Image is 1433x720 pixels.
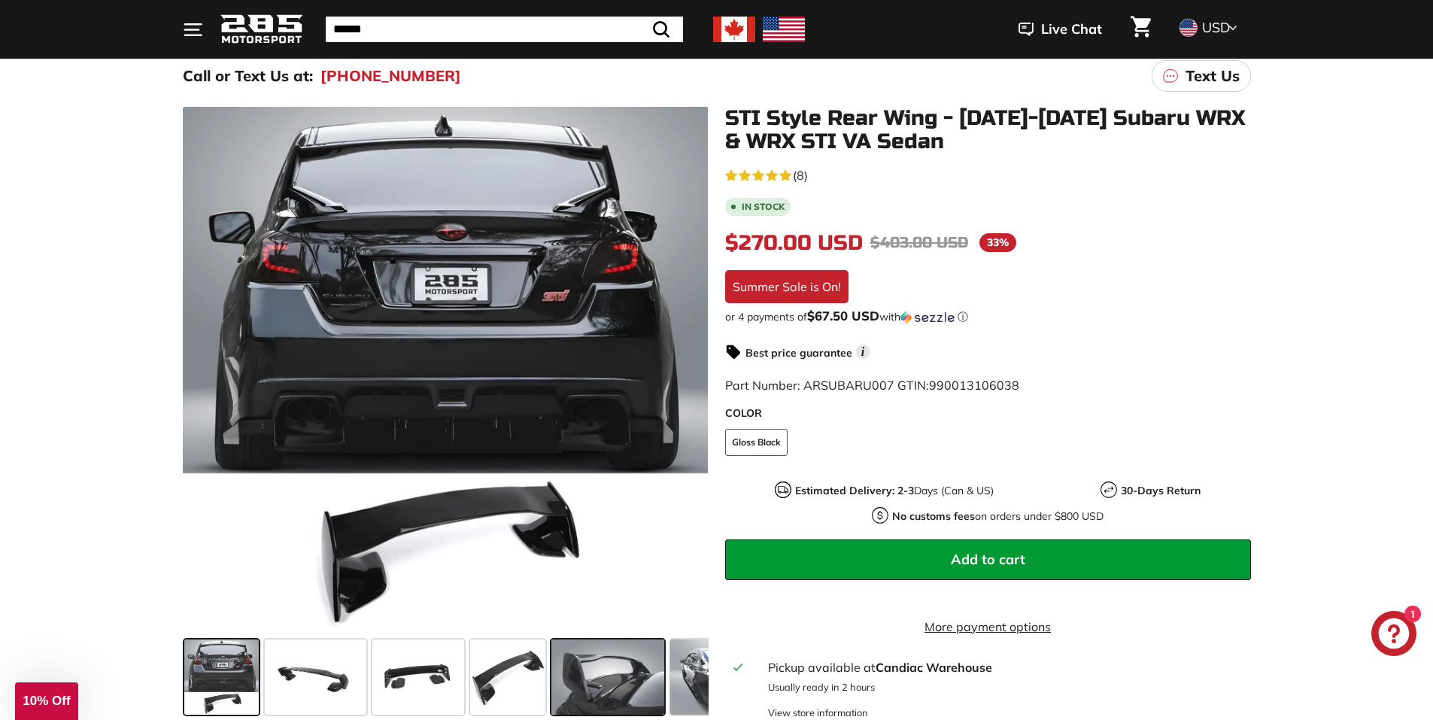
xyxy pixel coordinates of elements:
p: on orders under $800 USD [892,509,1104,524]
b: In stock [742,202,785,211]
strong: Candiac Warehouse [876,660,992,675]
span: Part Number: ARSUBARU007 GTIN: [725,378,1019,393]
img: Logo_285_Motorsport_areodynamics_components [220,12,303,47]
span: i [856,345,870,359]
a: Cart [1122,4,1160,55]
a: Text Us [1152,60,1251,92]
span: Live Chat [1041,20,1102,39]
div: or 4 payments of$67.50 USDwithSezzle Click to learn more about Sezzle [725,309,1251,324]
strong: Best price guarantee [745,346,852,360]
span: $403.00 USD [870,233,968,252]
a: [PHONE_NUMBER] [320,65,461,87]
input: Search [326,17,683,42]
a: 4.6 rating (8 votes) [725,165,1251,184]
inbox-online-store-chat: Shopify online store chat [1367,611,1421,660]
p: Call or Text Us at: [183,65,313,87]
span: 990013106038 [929,378,1019,393]
strong: No customs fees [892,509,975,523]
button: Add to cart [725,539,1251,580]
div: or 4 payments of with [725,309,1251,324]
div: Pickup available at [768,658,1241,676]
img: Sezzle [900,311,955,324]
p: Text Us [1186,65,1240,87]
h1: STI Style Rear Wing - [DATE]-[DATE] Subaru WRX & WRX STI VA Sedan [725,107,1251,153]
p: Days (Can & US) [795,483,994,499]
label: COLOR [725,406,1251,421]
div: View store information [768,706,868,720]
button: Live Chat [999,11,1122,48]
p: Usually ready in 2 hours [768,680,1241,694]
strong: 30-Days Return [1121,484,1201,497]
a: More payment options [725,618,1251,636]
span: Add to cart [951,551,1025,568]
span: $270.00 USD [725,230,863,256]
span: USD [1202,19,1230,36]
span: $67.50 USD [807,308,879,324]
span: 10% Off [23,694,70,708]
div: 10% Off [15,682,78,720]
div: Summer Sale is On! [725,270,849,303]
strong: Estimated Delivery: 2-3 [795,484,914,497]
span: 33% [979,233,1016,252]
span: (8) [793,166,808,184]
